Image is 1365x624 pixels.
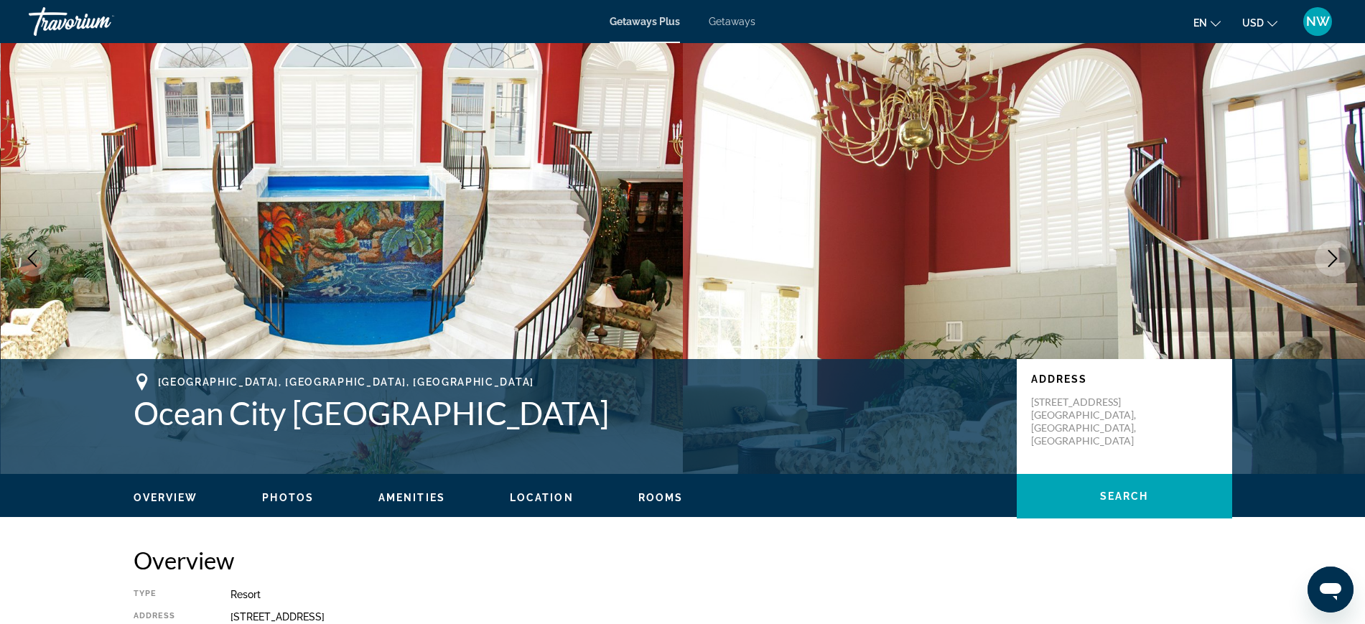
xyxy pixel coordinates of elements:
button: Location [510,491,574,504]
div: Resort [230,589,1232,600]
h2: Overview [134,546,1232,574]
span: Overview [134,492,198,503]
div: Type [134,589,195,600]
span: NW [1306,14,1330,29]
span: Location [510,492,574,503]
button: Photos [262,491,314,504]
span: [GEOGRAPHIC_DATA], [GEOGRAPHIC_DATA], [GEOGRAPHIC_DATA] [158,376,534,388]
button: Next image [1315,241,1351,276]
button: Previous image [14,241,50,276]
span: Amenities [378,492,445,503]
span: en [1193,17,1207,29]
p: [STREET_ADDRESS] [GEOGRAPHIC_DATA], [GEOGRAPHIC_DATA], [GEOGRAPHIC_DATA] [1031,396,1146,447]
span: USD [1242,17,1264,29]
button: Amenities [378,491,445,504]
button: Rooms [638,491,684,504]
a: Getaways Plus [610,16,680,27]
a: Getaways [709,16,755,27]
span: Search [1100,490,1149,502]
button: Change language [1193,12,1221,33]
button: Overview [134,491,198,504]
iframe: Button to launch messaging window [1308,567,1354,613]
h1: Ocean City [GEOGRAPHIC_DATA] [134,394,1002,432]
p: Address [1031,373,1218,385]
a: Travorium [29,3,172,40]
span: Rooms [638,492,684,503]
button: User Menu [1299,6,1336,37]
button: Change currency [1242,12,1277,33]
button: Search [1017,474,1232,518]
span: Photos [262,492,314,503]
